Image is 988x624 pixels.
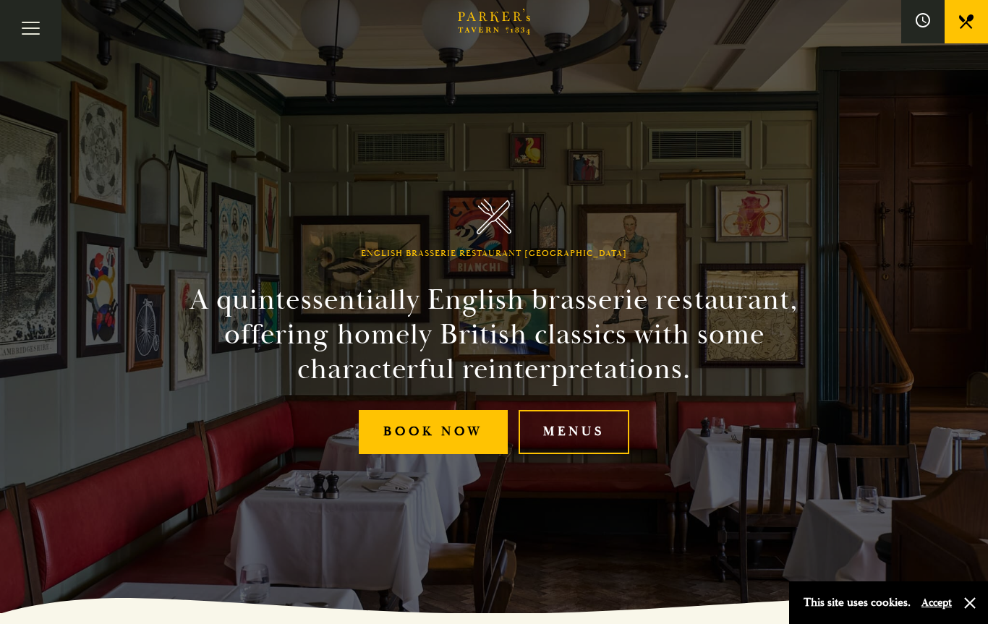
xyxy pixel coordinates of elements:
[963,596,977,610] button: Close and accept
[921,596,952,610] button: Accept
[164,283,824,387] h2: A quintessentially English brasserie restaurant, offering homely British classics with some chara...
[359,410,508,454] a: Book Now
[477,199,512,234] img: Parker's Tavern Brasserie Cambridge
[361,249,627,259] h1: English Brasserie Restaurant [GEOGRAPHIC_DATA]
[519,410,629,454] a: Menus
[804,592,911,613] p: This site uses cookies.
